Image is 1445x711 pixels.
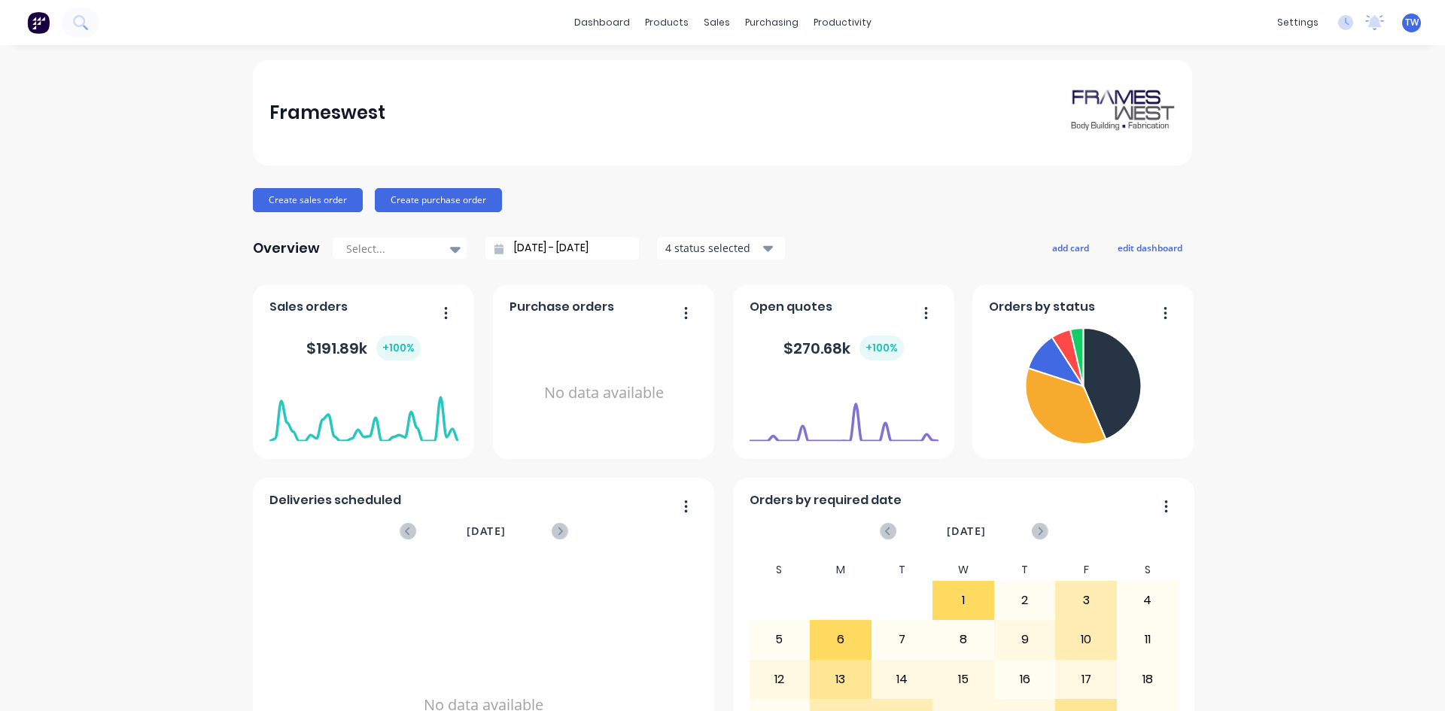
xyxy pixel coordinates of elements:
[750,491,902,509] span: Orders by required date
[1117,559,1179,581] div: S
[811,621,871,658] div: 6
[269,298,348,316] span: Sales orders
[1108,238,1192,257] button: edit dashboard
[306,336,421,360] div: $ 191.89k
[749,559,811,581] div: S
[1056,582,1116,619] div: 3
[859,336,904,360] div: + 100 %
[806,11,879,34] div: productivity
[994,559,1056,581] div: T
[811,661,871,698] div: 13
[1056,621,1116,658] div: 10
[810,559,872,581] div: M
[253,233,320,263] div: Overview
[750,661,810,698] div: 12
[1055,559,1117,581] div: F
[947,523,986,539] span: [DATE]
[1405,16,1419,29] span: TW
[1042,238,1099,257] button: add card
[510,298,614,316] span: Purchase orders
[1118,661,1178,698] div: 18
[1118,582,1178,619] div: 4
[872,661,932,698] div: 14
[1070,87,1176,139] img: Frameswest
[510,322,698,464] div: No data available
[637,11,696,34] div: products
[995,582,1055,619] div: 2
[933,582,993,619] div: 1
[933,621,993,658] div: 8
[995,661,1055,698] div: 16
[1118,621,1178,658] div: 11
[253,188,363,212] button: Create sales order
[269,98,385,128] div: Frameswest
[467,523,506,539] span: [DATE]
[750,298,832,316] span: Open quotes
[1270,11,1326,34] div: settings
[933,661,993,698] div: 15
[750,621,810,658] div: 5
[376,336,421,360] div: + 100 %
[872,621,932,658] div: 7
[1056,661,1116,698] div: 17
[665,240,760,256] div: 4 status selected
[932,559,994,581] div: W
[872,559,933,581] div: T
[696,11,738,34] div: sales
[375,188,502,212] button: Create purchase order
[783,336,904,360] div: $ 270.68k
[738,11,806,34] div: purchasing
[989,298,1095,316] span: Orders by status
[657,237,785,260] button: 4 status selected
[27,11,50,34] img: Factory
[567,11,637,34] a: dashboard
[995,621,1055,658] div: 9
